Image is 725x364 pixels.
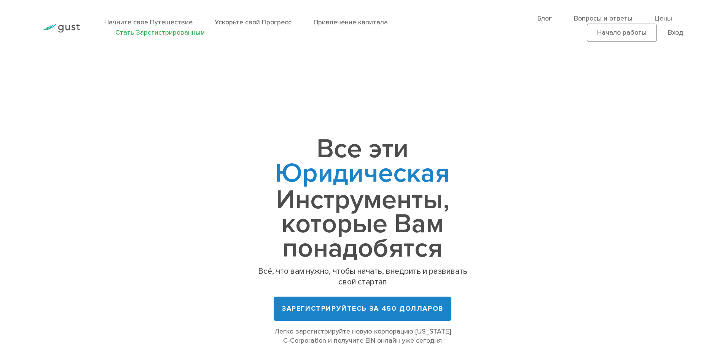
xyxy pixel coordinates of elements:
ya-tr-span: Юридическая информация [275,157,450,214]
ya-tr-span: C-Corporation и получите EIN онлайн уже сегодня [283,337,442,345]
ya-tr-span: Инструменты, которые Вам понадобятся [276,184,449,264]
ya-tr-span: Всё, что вам нужно, чтобы начать, внедрить и развивать свой стартап [258,267,467,287]
ya-tr-span: Таблица капитализации [268,184,457,240]
a: Стать Зарегистрированным [115,29,205,37]
ya-tr-span: Все эти [317,133,408,165]
a: Вход [668,29,683,37]
img: Логотип Gust [42,24,80,33]
a: Цены [655,14,672,22]
a: Блог [537,14,552,22]
ya-tr-span: Легко зарегистрируйте новую корпорацию [US_STATE] [274,327,451,335]
a: Вопросы и ответы [574,14,633,22]
ya-tr-span: Зарегистрируйтесь за 450 долларов [282,305,443,313]
a: Привлечение капитала [314,18,388,26]
a: Начало работы [587,24,657,42]
ya-tr-span: Начало работы [597,29,647,37]
a: Начните свое Путешествие [104,18,193,26]
a: Зарегистрируйтесь за 450 долларов [274,297,451,321]
a: Ускорьте свой Прогресс [215,18,292,26]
